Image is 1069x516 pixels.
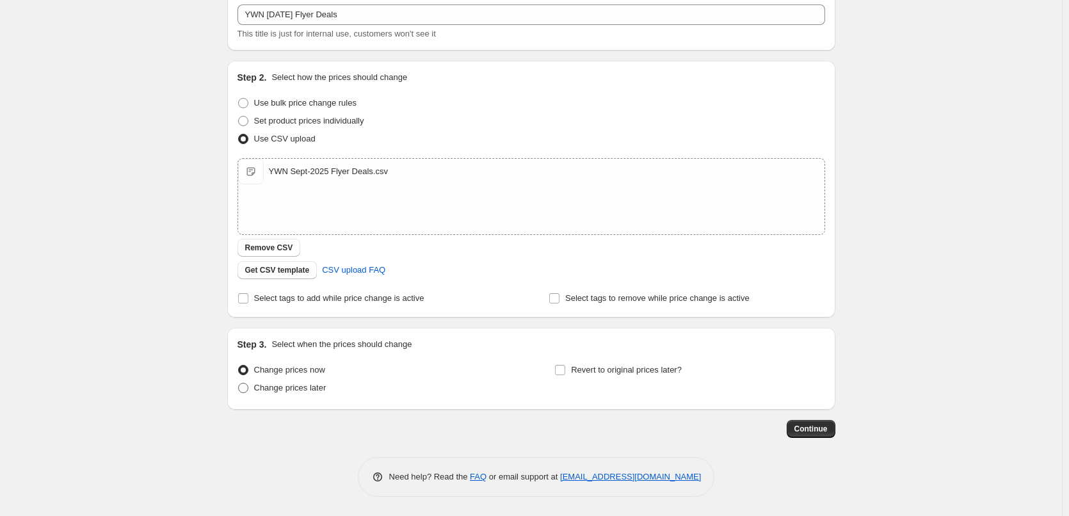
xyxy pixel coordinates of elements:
span: Use CSV upload [254,134,316,143]
a: CSV upload FAQ [314,260,393,280]
span: This title is just for internal use, customers won't see it [237,29,436,38]
span: Set product prices individually [254,116,364,125]
span: Change prices now [254,365,325,375]
span: Change prices later [254,383,326,392]
span: Select tags to remove while price change is active [565,293,750,303]
button: Get CSV template [237,261,317,279]
span: or email support at [486,472,560,481]
div: YWN Sept-2025 Flyer Deals.csv [269,165,388,178]
p: Select when the prices should change [271,338,412,351]
h2: Step 2. [237,71,267,84]
button: Remove CSV [237,239,301,257]
input: 30% off holiday sale [237,4,825,25]
button: Continue [787,420,835,438]
span: Get CSV template [245,265,310,275]
span: Use bulk price change rules [254,98,357,108]
span: CSV upload FAQ [322,264,385,277]
p: Select how the prices should change [271,71,407,84]
a: [EMAIL_ADDRESS][DOMAIN_NAME] [560,472,701,481]
span: Revert to original prices later? [571,365,682,375]
span: Need help? Read the [389,472,470,481]
span: Continue [794,424,828,434]
span: Select tags to add while price change is active [254,293,424,303]
a: FAQ [470,472,486,481]
span: Remove CSV [245,243,293,253]
h2: Step 3. [237,338,267,351]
